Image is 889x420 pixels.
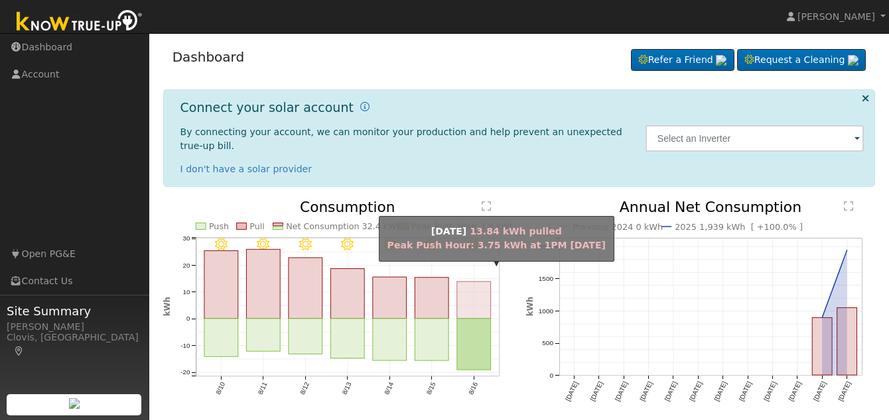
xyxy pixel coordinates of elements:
[256,382,268,396] text: 8/11
[299,382,310,396] text: 8/12
[209,222,229,232] text: Push
[675,222,803,232] text: 2025 1,939 kWh [ +100.0% ]
[812,380,827,402] text: [DATE]
[638,380,653,402] text: [DATE]
[182,289,190,296] text: 10
[431,226,467,236] strong: [DATE]
[589,380,604,402] text: [DATE]
[289,258,322,319] rect: onclick=""
[713,380,728,402] text: [DATE]
[425,381,437,395] text: 8/15
[387,226,606,250] span: 13.84 kWh pulled Peak Push Hour: 3.75 kWh at 1PM [DATE]
[837,380,853,402] text: [DATE]
[646,125,864,152] input: Select an Inverter
[373,319,407,360] rect: onclick=""
[7,320,142,334] div: [PERSON_NAME]
[10,7,149,37] img: Know True-Up
[467,381,479,395] text: 8/16
[848,55,858,66] img: retrieve
[13,346,25,356] a: Map
[564,380,579,402] text: [DATE]
[246,319,280,351] rect: onclick=""
[186,315,190,323] text: 0
[542,340,553,347] text: 500
[214,381,226,395] text: 8/10
[286,222,402,232] text: Net Consumption 32.4 kWh
[257,238,269,251] i: 8/11 - Clear
[631,49,734,72] a: Refer a Friend
[525,297,535,317] text: kWh
[182,262,190,269] text: 20
[249,222,265,232] text: Pull
[204,319,238,357] rect: onclick=""
[813,318,833,376] rect: onclick=""
[482,201,491,211] text: 
[172,49,245,65] a: Dashboard
[289,319,322,354] rect: onclick=""
[457,319,491,370] rect: onclick=""
[383,381,395,395] text: 8/14
[180,100,354,115] h1: Connect your solar account
[204,251,238,319] rect: onclick=""
[341,238,354,251] i: 8/13 - Clear
[299,238,311,251] i: 8/12 - Clear
[182,235,190,242] text: 30
[7,331,142,358] div: Clovis, [GEOGRAPHIC_DATA]
[415,319,448,360] rect: onclick=""
[340,381,352,395] text: 8/13
[737,49,866,72] a: Request a Cleaning
[180,369,190,376] text: -20
[162,297,171,317] text: kWh
[539,276,554,283] text: 1500
[180,164,312,174] a: I don't have a solar provider
[539,307,554,315] text: 1000
[820,315,825,321] circle: onclick=""
[549,372,553,379] text: 0
[7,302,142,320] span: Site Summary
[330,269,364,319] rect: onclick=""
[180,127,622,151] span: By connecting your account, we can monitor your production and help prevent an unexpected true-up...
[688,380,703,402] text: [DATE]
[246,250,280,319] rect: onclick=""
[716,55,726,66] img: retrieve
[620,199,802,215] text: Annual Net Consumption
[663,380,679,402] text: [DATE]
[837,308,857,376] rect: onclick=""
[762,380,778,402] text: [DATE]
[69,398,80,409] img: retrieve
[373,278,407,319] rect: onclick=""
[844,201,853,211] text: 
[797,11,875,22] span: [PERSON_NAME]
[300,199,395,215] text: Consumption
[330,319,364,358] rect: onclick=""
[787,380,803,402] text: [DATE]
[415,278,448,319] rect: onclick=""
[214,238,227,251] i: 8/10 - Clear
[738,380,753,402] text: [DATE]
[845,248,850,253] circle: onclick=""
[457,282,491,319] rect: onclick=""
[614,380,629,402] text: [DATE]
[573,222,663,232] text: Previous 2024 0 kWh
[180,342,190,349] text: -10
